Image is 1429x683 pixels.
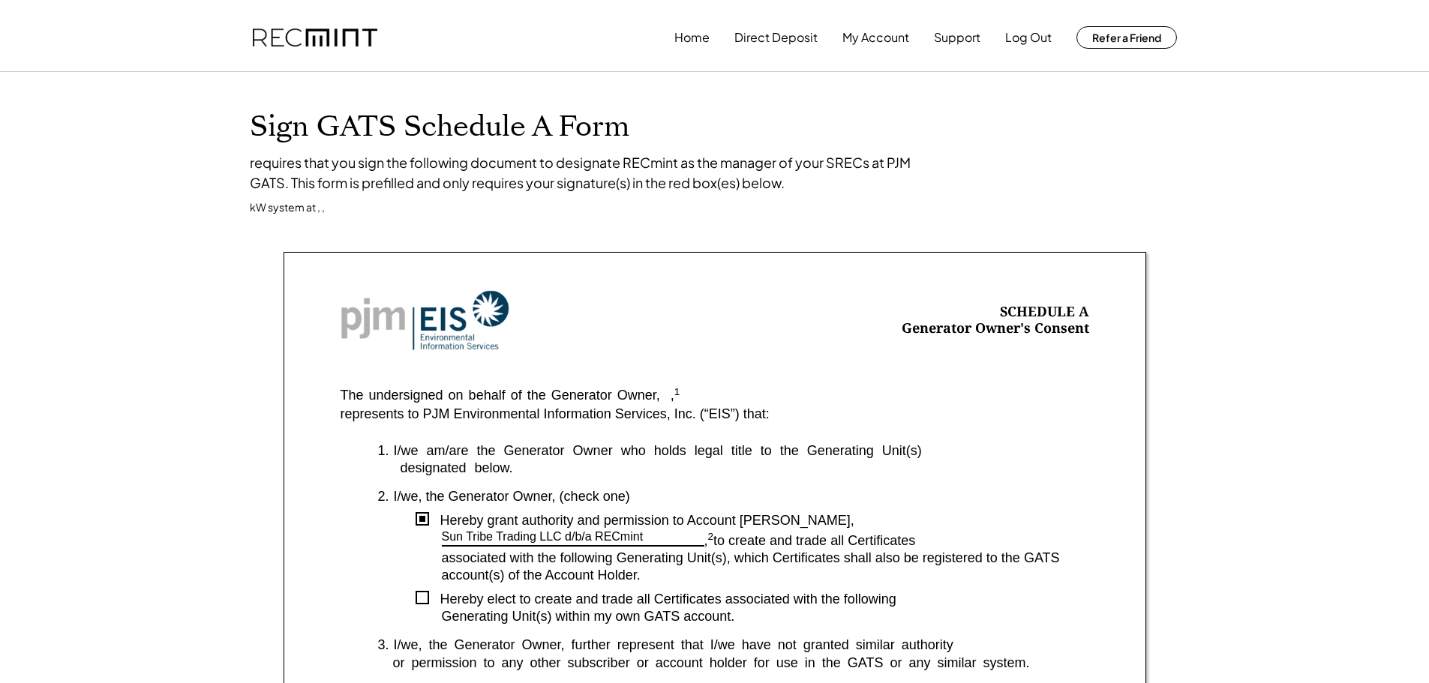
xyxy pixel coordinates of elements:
div: SCHEDULE A Generator Owner's Consent [902,304,1089,337]
h1: Sign GATS Schedule A Form [250,109,1180,145]
div: Sun Tribe Trading LLC d/b/a RECmint [442,529,644,545]
sup: 2 [708,531,714,542]
button: Refer a Friend [1076,26,1177,49]
button: Home [674,22,710,52]
div: 3. [378,637,389,654]
div: or permission to any other subscriber or account holder for use in the GATS or any similar system. [378,655,1089,672]
div: 2. [378,488,389,505]
div: I/we, the Generator Owner, (check one) [394,488,1089,505]
div: Hereby elect to create and trade all Certificates associated with the following [429,591,1089,608]
img: Screenshot%202023-10-20%20at%209.53.17%20AM.png [341,290,509,351]
div: associated with the following Generating Unit(s), which Certificates shall also be registered to ... [442,550,1089,585]
div: Generating Unit(s) within my own GATS account. [442,608,1089,625]
div: to create and trade all Certificates [713,533,1088,550]
div: The undersigned on behalf of the Generator Owner, , [341,388,680,403]
div: represents to PJM Environmental Information Services, Inc. (“EIS”) that: [341,406,770,423]
div: requires that you sign the following document to designate RECmint as the manager of your SRECs a... [250,152,925,193]
div: 1. [378,442,389,460]
div: I/we am/are the Generator Owner who holds legal title to the Generating Unit(s) [394,442,1089,460]
button: Direct Deposit [734,22,818,52]
button: Support [934,22,980,52]
button: My Account [842,22,909,52]
div: , [704,533,714,550]
div: I/we, the Generator Owner, further represent that I/we have not granted similar authority [394,637,1089,654]
button: Log Out [1005,22,1052,52]
img: recmint-logotype%403x.png [253,28,377,47]
sup: 1 [674,386,680,397]
div: kW system at , , [250,200,325,215]
div: designated below. [378,460,1089,477]
div: Hereby grant authority and permission to Account [PERSON_NAME], [429,512,1089,529]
